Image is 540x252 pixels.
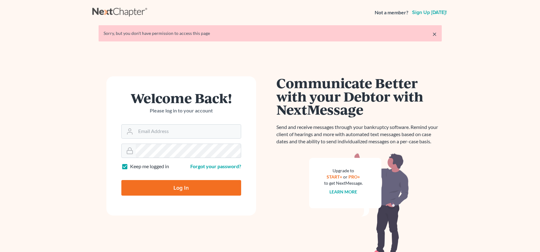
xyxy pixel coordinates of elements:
div: to get NextMessage. [324,180,363,186]
a: Sign up [DATE]! [411,10,448,15]
a: PRO+ [348,174,360,179]
div: Upgrade to [324,168,363,174]
label: Keep me logged in [130,163,169,170]
h1: Welcome Back! [121,91,241,105]
input: Log In [121,180,241,196]
a: Forgot your password? [190,163,241,169]
input: Email Address [136,125,241,138]
span: or [343,174,348,179]
a: Learn more [329,189,357,194]
p: Send and receive messages through your bankruptcy software. Remind your client of hearings and mo... [276,124,442,145]
a: START+ [327,174,342,179]
p: Please log in to your account [121,107,241,114]
div: Sorry, but you don't have permission to access this page [104,30,437,36]
strong: Not a member? [375,9,408,16]
h1: Communicate Better with your Debtor with NextMessage [276,76,442,116]
a: × [432,30,437,38]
